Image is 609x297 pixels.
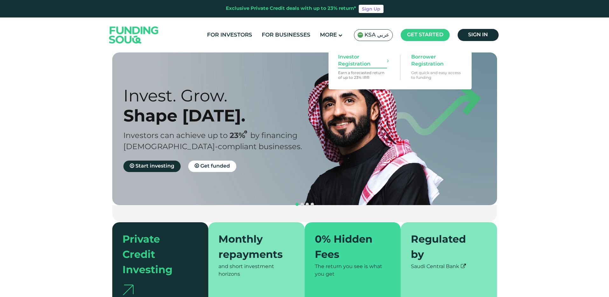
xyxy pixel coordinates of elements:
div: Regulated by [411,232,479,263]
span: Investors can achieve up to [123,132,228,140]
div: and short investment horizons [218,263,294,278]
p: Earn a forecasted return of up to 23% IRR [338,70,389,80]
button: navigation [305,202,310,207]
span: Sign in [468,32,488,37]
a: Sign in [458,29,499,41]
a: For Businesses [260,30,312,40]
button: navigation [294,202,300,207]
button: navigation [300,202,305,207]
span: Start investing [135,164,174,169]
div: 0% Hidden Fees [315,232,383,263]
div: Saudi Central Bank [411,263,487,271]
a: For Investors [205,30,254,40]
span: Get started [407,32,443,37]
span: Investor Registration [338,54,387,68]
button: navigation [310,202,315,207]
span: More [320,32,337,38]
img: arrow [122,285,134,295]
div: Exclusive Private Credit deals with up to 23% return* [226,5,356,12]
span: Borrower Registration [411,54,460,68]
i: 23% IRR (expected) ~ 15% Net yield (expected) [244,130,247,134]
a: Investor Registration Earn a forecasted return of up to 23% IRR [335,51,392,83]
a: Borrower Registration Get quick and easy access to funding [408,51,465,83]
img: Logo [103,19,165,51]
p: Get quick and easy access to funding [411,70,462,80]
div: Shape [DATE]. [123,106,316,126]
span: 23% [230,132,250,140]
div: Invest. Grow. [123,86,316,106]
span: KSA عربي [364,31,389,39]
span: Get funded [200,164,230,169]
div: Monthly repayments [218,232,287,263]
div: Private Credit Investing [122,232,191,278]
div: The return you see is what you get [315,263,391,278]
a: Start investing [123,161,181,172]
img: SA Flag [357,32,363,38]
a: Sign Up [359,5,384,13]
a: Get funded [188,161,236,172]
